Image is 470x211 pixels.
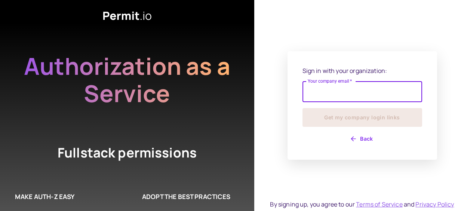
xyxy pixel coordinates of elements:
[30,144,224,162] h4: Fullstack permissions
[415,200,454,208] a: Privacy Policy
[270,200,454,209] div: By signing up, you agree to our and
[302,133,422,145] button: Back
[356,200,402,208] a: Terms of Service
[302,108,422,127] button: Get my company login links
[15,192,105,202] h6: MAKE AUTH-Z EASY
[142,192,232,202] h6: ADOPT THE BEST PRACTICES
[308,78,352,84] label: Your company email
[302,66,422,75] p: Sign in with your organization:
